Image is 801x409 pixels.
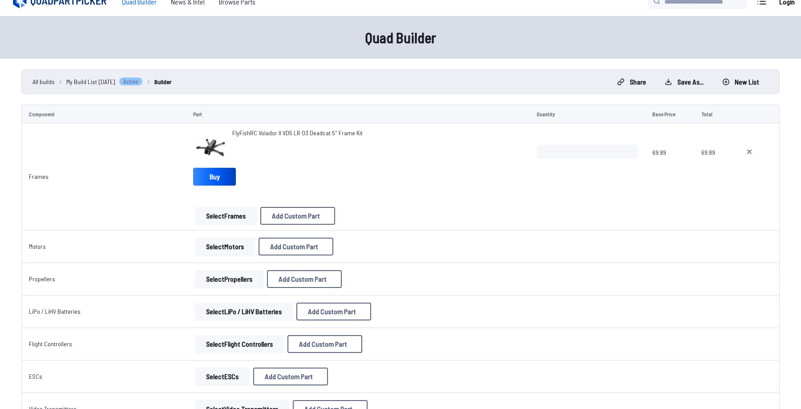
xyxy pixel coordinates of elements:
[260,207,335,225] button: Add Custom Part
[253,368,328,385] button: Add Custom Part
[195,238,255,255] button: SelectMotors
[29,308,81,315] a: LiPo / LiHV Batteries
[701,145,724,187] span: 69.89
[232,129,363,138] a: FlyFishRC Volador II VD5 LR O3 Deadcat 5" Frame Kit
[154,77,172,86] a: Builder
[193,238,257,255] a: SelectMotors
[193,207,259,225] a: SelectFrames
[193,368,251,385] a: SelectESCs
[29,275,55,283] a: Propellers
[32,77,55,86] a: All builds
[694,105,731,123] td: Total
[645,105,694,123] td: Base Price
[193,129,229,164] img: image
[29,173,49,180] a: Frames
[66,77,143,86] a: My Build List [DATE]Active
[193,270,265,288] a: SelectPropellers
[287,335,362,353] button: Add Custom Part
[193,168,236,186] a: Buy
[610,75,654,89] button: Share
[530,105,645,123] td: Quantity
[193,303,295,320] a: SelectLiPo / LiHV Batteries
[265,373,313,380] span: Add Custom Part
[195,270,263,288] button: SelectPropellers
[66,77,115,86] span: My Build List [DATE]
[299,340,347,348] span: Add Custom Part
[270,243,318,250] span: Add Custom Part
[267,270,342,288] button: Add Custom Part
[29,373,42,380] a: ESCs
[259,238,333,255] button: Add Custom Part
[186,105,530,123] td: Part
[715,75,767,89] button: New List
[21,105,186,123] td: Component
[29,243,46,250] a: Motors
[308,308,356,315] span: Add Custom Part
[652,145,687,187] span: 69.89
[195,303,293,320] button: SelectLiPo / LiHV Batteries
[29,340,72,348] a: Flight Controllers
[195,335,284,353] button: SelectFlight Controllers
[193,335,286,353] a: SelectFlight Controllers
[195,368,250,385] button: SelectESCs
[272,212,320,219] span: Add Custom Part
[116,27,685,48] h1: Quad Builder
[195,207,257,225] button: SelectFrames
[119,77,143,86] span: Active
[296,303,371,320] button: Add Custom Part
[279,275,327,283] span: Add Custom Part
[657,75,711,89] button: Save as...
